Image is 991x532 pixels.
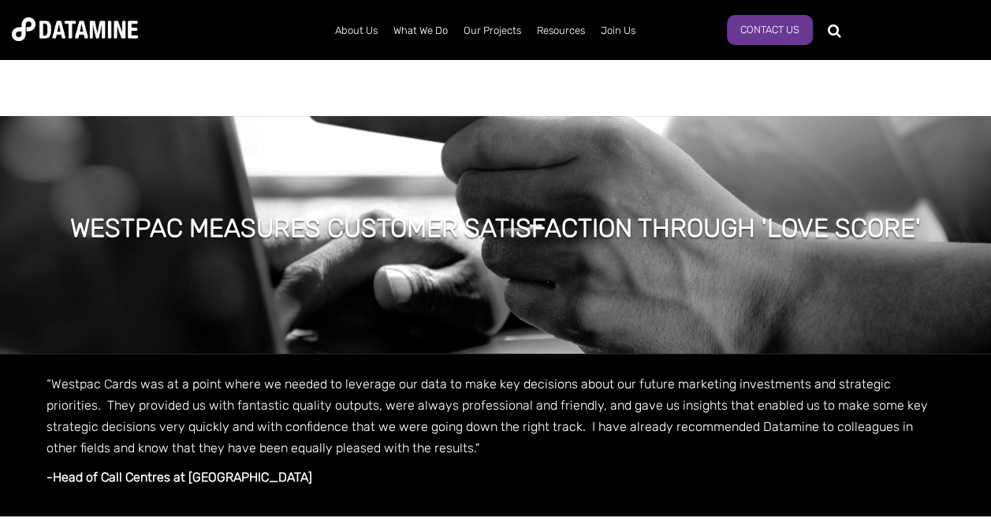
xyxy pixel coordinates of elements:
a: About Us [327,10,386,51]
strong: - [47,470,53,485]
span: “Westpac Cards was at a point where we needed to leverage our data to make key decisions about ou... [47,377,928,456]
a: Our Projects [456,10,529,51]
a: Contact Us [727,15,813,45]
h1: WESTPAC MEASURES CUSTOMER SATISFACTION THROUGH 'LOVE SCORE' [70,211,921,245]
strong: Head of Call Centres at [GEOGRAPHIC_DATA] [53,470,312,485]
a: What We Do [386,10,456,51]
a: Resources [529,10,593,51]
img: Datamine [12,17,138,41]
a: Join Us [593,10,643,51]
